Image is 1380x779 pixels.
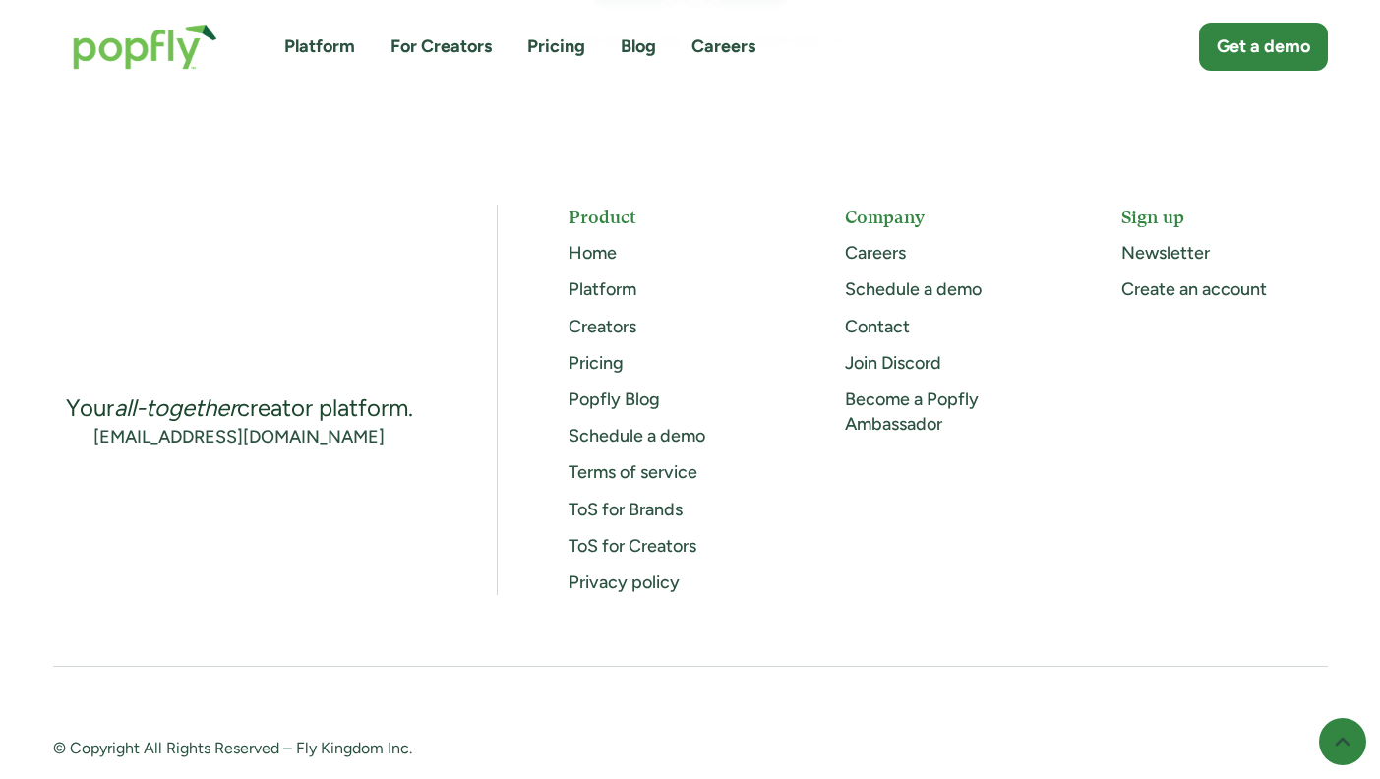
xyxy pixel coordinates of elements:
[569,389,660,410] a: Popfly Blog
[845,389,979,435] a: Become a Popfly Ambassador
[527,34,585,59] a: Pricing
[53,4,237,90] a: home
[845,278,982,300] a: Schedule a demo
[1199,23,1328,71] a: Get a demo
[93,425,385,449] a: [EMAIL_ADDRESS][DOMAIN_NAME]
[621,34,656,59] a: Blog
[845,316,910,337] a: Contact
[284,34,355,59] a: Platform
[1121,205,1327,229] h5: Sign up
[569,535,696,557] a: ToS for Creators
[569,499,683,520] a: ToS for Brands
[845,205,1050,229] h5: Company
[390,34,492,59] a: For Creators
[845,242,906,264] a: Careers
[114,393,237,422] em: all-together
[1121,242,1210,264] a: Newsletter
[569,571,680,593] a: Privacy policy
[53,738,655,762] div: © Copyright All Rights Reserved – Fly Kingdom Inc.
[569,425,705,447] a: Schedule a demo
[569,278,636,300] a: Platform
[1121,278,1267,300] a: Create an account
[569,205,774,229] h5: Product
[66,392,413,424] div: Your creator platform.
[691,34,755,59] a: Careers
[569,352,624,374] a: Pricing
[569,242,617,264] a: Home
[1217,34,1310,59] div: Get a demo
[569,461,697,483] a: Terms of service
[569,316,636,337] a: Creators
[845,352,941,374] a: Join Discord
